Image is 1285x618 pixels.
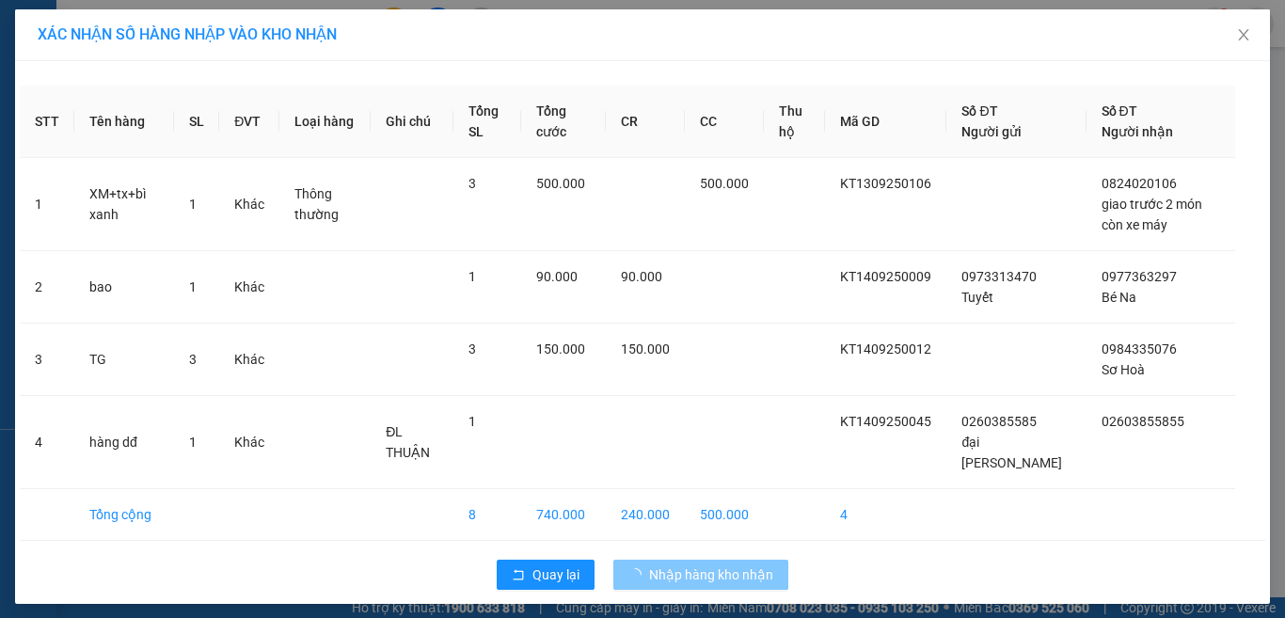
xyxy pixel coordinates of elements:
td: Khác [219,251,279,324]
td: 240.000 [606,489,685,541]
td: Thông thường [279,158,371,251]
th: Tổng cước [521,86,606,158]
td: 4 [20,396,74,489]
span: XÁC NHẬN SỐ HÀNG NHẬP VÀO KHO NHẬN [38,25,337,43]
span: 0977363297 [1102,269,1177,284]
span: 1 [189,435,197,450]
span: KT1409250009 [840,269,931,284]
span: 3 [468,176,476,191]
td: Khác [219,324,279,396]
th: CR [606,86,685,158]
span: 1 [189,279,197,294]
td: 8 [453,489,521,541]
th: Mã GD [825,86,946,158]
span: Người gửi [961,124,1022,139]
td: TG [74,324,174,396]
span: 0824020106 [1102,176,1177,191]
td: 3 [20,324,74,396]
th: STT [20,86,74,158]
span: 90.000 [536,269,578,284]
span: 0984335076 [1102,341,1177,357]
span: rollback [512,568,525,583]
th: SL [174,86,219,158]
span: 1 [468,269,476,284]
span: ĐL THUẬN [386,424,430,460]
span: close [1236,27,1251,42]
span: giao trước 2 món còn xe máy [1102,197,1202,232]
span: 3 [189,352,197,367]
span: 500.000 [536,176,585,191]
th: CC [685,86,764,158]
span: Tuyết [961,290,993,305]
span: Bé Na [1102,290,1136,305]
span: Người nhận [1102,124,1173,139]
span: Số ĐT [1102,103,1137,119]
span: Sơ Hoà [1102,362,1145,377]
td: bao [74,251,174,324]
td: 500.000 [685,489,764,541]
span: 1 [189,197,197,212]
th: Loại hàng [279,86,371,158]
td: Tổng cộng [74,489,174,541]
td: 2 [20,251,74,324]
span: 02603855855 [1102,414,1184,429]
td: 4 [825,489,946,541]
th: Thu hộ [764,86,825,158]
td: 740.000 [521,489,606,541]
span: đại [PERSON_NAME] [961,435,1062,470]
td: Khác [219,396,279,489]
button: Close [1217,9,1270,62]
span: Nhập hàng kho nhận [649,564,773,585]
span: Số ĐT [961,103,997,119]
span: 1 [468,414,476,429]
button: Nhập hàng kho nhận [613,560,788,590]
td: XM+tx+bì xanh [74,158,174,251]
button: rollbackQuay lại [497,560,595,590]
td: hàng dđ [74,396,174,489]
span: KT1309250106 [840,176,931,191]
th: Tên hàng [74,86,174,158]
th: Ghi chú [371,86,453,158]
span: KT1409250012 [840,341,931,357]
th: Tổng SL [453,86,521,158]
span: 90.000 [621,269,662,284]
th: ĐVT [219,86,279,158]
td: 1 [20,158,74,251]
span: KT1409250045 [840,414,931,429]
span: 3 [468,341,476,357]
span: 150.000 [621,341,670,357]
span: 500.000 [700,176,749,191]
span: Quay lại [532,564,579,585]
span: 0260385585 [961,414,1037,429]
span: loading [628,568,649,581]
span: 150.000 [536,341,585,357]
td: Khác [219,158,279,251]
span: 0973313470 [961,269,1037,284]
